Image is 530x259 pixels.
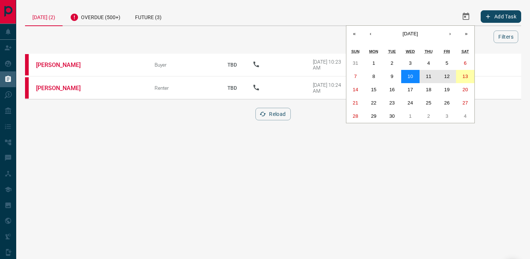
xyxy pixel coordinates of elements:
abbr: 15 September 2025 [371,87,377,92]
abbr: 24 September 2025 [407,100,413,106]
button: Filters [494,31,518,43]
button: 4 October 2025 [456,110,474,123]
abbr: 13 September 2025 [462,74,468,79]
p: TBD [223,55,241,75]
button: 29 September 2025 [365,110,383,123]
abbr: 12 September 2025 [444,74,450,79]
button: 13 September 2025 [456,70,474,83]
button: 10 September 2025 [401,70,420,83]
button: Reload [255,108,290,120]
a: [PERSON_NAME] [36,85,91,92]
abbr: 4 October 2025 [464,113,466,119]
a: [PERSON_NAME] [36,61,91,68]
abbr: 23 September 2025 [389,100,395,106]
div: Buyer [155,62,212,68]
abbr: Monday [369,49,378,54]
button: 14 September 2025 [346,83,365,96]
abbr: 14 September 2025 [353,87,358,92]
button: 8 September 2025 [365,70,383,83]
button: 20 September 2025 [456,83,474,96]
abbr: 9 September 2025 [391,74,393,79]
button: 1 October 2025 [401,110,420,123]
button: « [346,26,363,42]
abbr: 5 September 2025 [445,60,448,66]
abbr: 7 September 2025 [354,74,357,79]
abbr: 26 September 2025 [444,100,450,106]
abbr: 16 September 2025 [389,87,395,92]
abbr: 20 September 2025 [462,87,468,92]
button: 3 September 2025 [401,57,420,70]
abbr: 17 September 2025 [407,87,413,92]
button: ‹ [363,26,379,42]
button: 27 September 2025 [456,96,474,110]
span: [DATE] [403,31,418,36]
button: 1 September 2025 [365,57,383,70]
abbr: 4 September 2025 [427,60,430,66]
button: 18 September 2025 [420,83,438,96]
button: Add Task [481,10,521,23]
abbr: 25 September 2025 [426,100,431,106]
button: 4 September 2025 [420,57,438,70]
abbr: Friday [444,49,450,54]
button: [DATE] [379,26,442,42]
abbr: 30 September 2025 [389,113,395,119]
button: 26 September 2025 [438,96,456,110]
abbr: 10 September 2025 [407,74,413,79]
button: 28 September 2025 [346,110,365,123]
abbr: 1 October 2025 [409,113,411,119]
div: property.ca [25,77,29,99]
div: [DATE] (2) [25,7,63,26]
abbr: 1 September 2025 [372,60,375,66]
button: 6 September 2025 [456,57,474,70]
button: 21 September 2025 [346,96,365,110]
abbr: 2 September 2025 [391,60,393,66]
button: » [458,26,474,42]
abbr: 11 September 2025 [426,74,431,79]
div: Renter [155,85,212,91]
button: 22 September 2025 [365,96,383,110]
abbr: 21 September 2025 [353,100,358,106]
button: 30 September 2025 [383,110,401,123]
button: 7 September 2025 [346,70,365,83]
p: TBD [223,78,241,98]
abbr: 2 October 2025 [427,113,430,119]
div: property.ca [25,54,29,75]
button: 2 September 2025 [383,57,401,70]
button: 9 September 2025 [383,70,401,83]
abbr: 28 September 2025 [353,113,358,119]
button: 12 September 2025 [438,70,456,83]
button: 19 September 2025 [438,83,456,96]
abbr: 6 September 2025 [464,60,466,66]
abbr: Wednesday [406,49,415,54]
button: 3 October 2025 [438,110,456,123]
abbr: 31 August 2025 [353,60,358,66]
div: [DATE] 10:24 AM [313,82,344,94]
button: 2 October 2025 [420,110,438,123]
abbr: 29 September 2025 [371,113,377,119]
abbr: 19 September 2025 [444,87,450,92]
abbr: 8 September 2025 [372,74,375,79]
button: 24 September 2025 [401,96,420,110]
div: Overdue (500+) [63,7,128,25]
button: 5 September 2025 [438,57,456,70]
button: 15 September 2025 [365,83,383,96]
abbr: Tuesday [388,49,396,54]
button: 25 September 2025 [420,96,438,110]
button: 16 September 2025 [383,83,401,96]
abbr: 18 September 2025 [426,87,431,92]
abbr: 3 October 2025 [445,113,448,119]
abbr: Thursday [425,49,433,54]
div: Future (3) [128,7,169,25]
button: Select Date Range [457,8,475,25]
abbr: 22 September 2025 [371,100,377,106]
abbr: 3 September 2025 [409,60,411,66]
abbr: 27 September 2025 [462,100,468,106]
button: › [442,26,458,42]
button: 11 September 2025 [420,70,438,83]
div: [DATE] 10:23 AM [313,59,344,71]
button: 23 September 2025 [383,96,401,110]
abbr: Saturday [462,49,469,54]
abbr: Sunday [351,49,360,54]
button: 17 September 2025 [401,83,420,96]
button: 31 August 2025 [346,57,365,70]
